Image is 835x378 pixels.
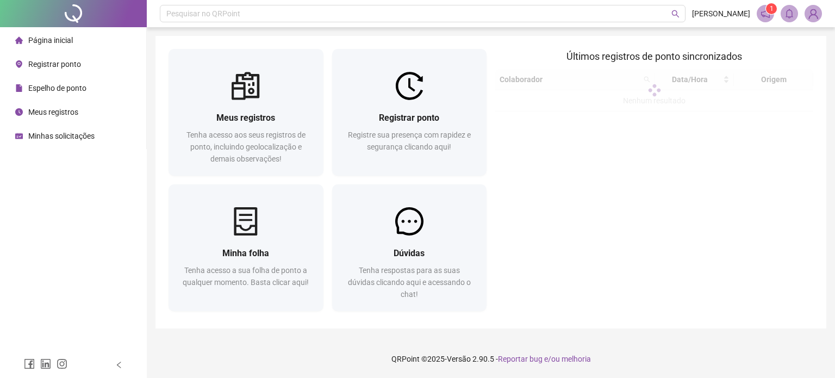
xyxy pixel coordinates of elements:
span: bell [784,9,794,18]
span: search [671,10,680,18]
span: Reportar bug e/ou melhoria [498,355,591,363]
footer: QRPoint © 2025 - 2.90.5 - [147,340,835,378]
span: Registrar ponto [28,60,81,69]
span: Últimos registros de ponto sincronizados [566,51,742,62]
span: schedule [15,132,23,140]
span: left [115,361,123,369]
span: Minhas solicitações [28,132,95,140]
span: Tenha acesso a sua folha de ponto a qualquer momento. Basta clicar aqui! [183,266,309,287]
span: Dúvidas [394,248,425,258]
span: Tenha respostas para as suas dúvidas clicando aqui e acessando o chat! [348,266,471,299]
a: Registrar pontoRegistre sua presença com rapidez e segurança clicando aqui! [332,49,487,176]
span: facebook [24,358,35,369]
span: Registre sua presença com rapidez e segurança clicando aqui! [348,131,471,151]
span: Minha folha [222,248,269,258]
span: home [15,36,23,44]
span: file [15,84,23,92]
span: instagram [57,358,67,369]
span: environment [15,60,23,68]
span: linkedin [40,358,51,369]
span: Registrar ponto [379,113,439,123]
span: Meus registros [28,108,78,116]
span: Tenha acesso aos seus registros de ponto, incluindo geolocalização e demais observações! [186,131,306,163]
span: Meus registros [216,113,275,123]
img: 87410 [805,5,821,22]
span: clock-circle [15,108,23,116]
span: notification [761,9,770,18]
a: DúvidasTenha respostas para as suas dúvidas clicando aqui e acessando o chat! [332,184,487,311]
span: 1 [770,5,774,13]
span: Espelho de ponto [28,84,86,92]
a: Meus registrosTenha acesso aos seus registros de ponto, incluindo geolocalização e demais observa... [169,49,323,176]
span: Versão [447,355,471,363]
sup: 1 [766,3,777,14]
a: Minha folhaTenha acesso a sua folha de ponto a qualquer momento. Basta clicar aqui! [169,184,323,311]
span: Página inicial [28,36,73,45]
span: [PERSON_NAME] [692,8,750,20]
